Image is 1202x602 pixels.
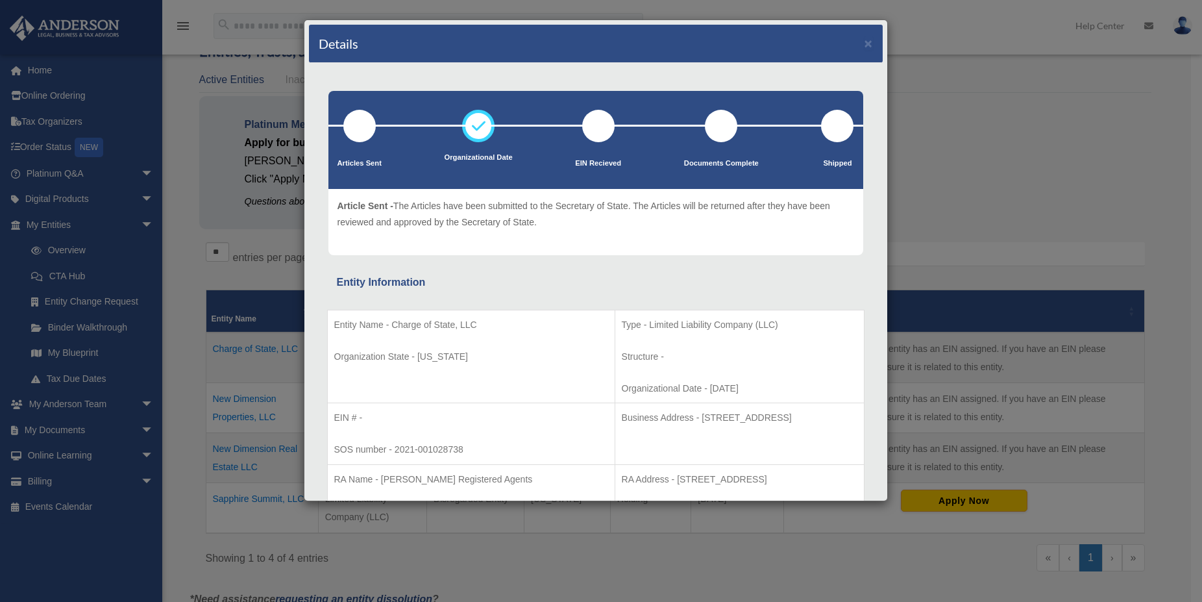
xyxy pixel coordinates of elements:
p: RA Address - [STREET_ADDRESS] [622,471,857,488]
p: EIN Recieved [575,157,621,170]
p: The Articles have been submitted to the Secretary of State. The Articles will be returned after t... [337,198,854,230]
p: Organization State - [US_STATE] [334,349,608,365]
p: SOS number - 2021-001028738 [334,442,608,458]
p: Documents Complete [684,157,759,170]
p: Business Address - [STREET_ADDRESS] [622,410,857,426]
p: EIN # - [334,410,608,426]
p: Shipped [821,157,853,170]
p: Organizational Date [445,151,513,164]
p: Articles Sent [337,157,382,170]
h4: Details [319,34,358,53]
div: Entity Information [337,273,855,292]
p: Organizational Date - [DATE] [622,381,857,397]
p: Entity Name - Charge of State, LLC [334,317,608,333]
p: Structure - [622,349,857,365]
button: × [865,36,873,50]
span: Article Sent - [337,201,393,211]
p: Type - Limited Liability Company (LLC) [622,317,857,333]
p: RA Name - [PERSON_NAME] Registered Agents [334,471,608,488]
